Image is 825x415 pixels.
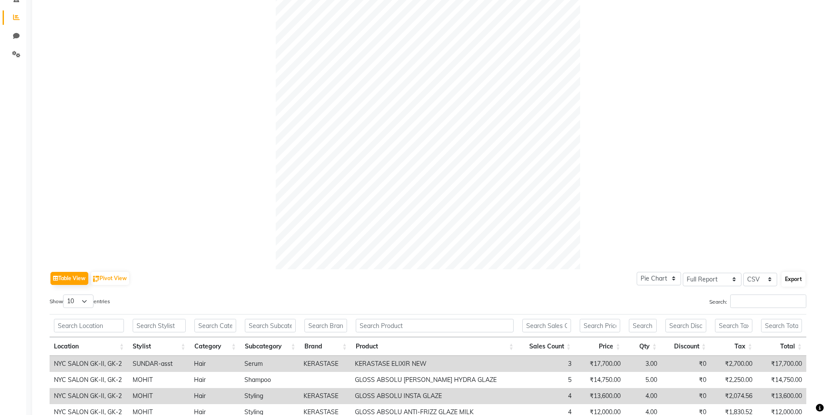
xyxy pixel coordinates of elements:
[757,372,806,388] td: ₹14,750.00
[661,356,711,372] td: ₹0
[757,356,806,372] td: ₹17,700.00
[711,337,757,356] th: Tax: activate to sort column ascending
[576,356,625,372] td: ₹17,700.00
[50,372,128,388] td: NYC SALON GK-II, GK-2
[715,319,752,332] input: Search Tax
[519,388,576,404] td: 4
[661,388,711,404] td: ₹0
[625,372,661,388] td: 5.00
[522,319,571,332] input: Search Sales Count
[351,337,518,356] th: Product: activate to sort column ascending
[128,337,190,356] th: Stylist: activate to sort column ascending
[50,295,110,308] label: Show entries
[299,356,351,372] td: KERASTASE
[190,356,240,372] td: Hair
[190,337,240,356] th: Category: activate to sort column ascending
[661,372,711,388] td: ₹0
[128,388,190,404] td: MOHIT
[757,337,806,356] th: Total: activate to sort column ascending
[190,372,240,388] td: Hair
[50,356,128,372] td: NYC SALON GK-II, GK-2
[711,356,757,372] td: ₹2,700.00
[93,276,100,282] img: pivot.png
[304,319,347,332] input: Search Brand
[300,337,351,356] th: Brand: activate to sort column ascending
[50,272,88,285] button: Table View
[240,356,299,372] td: Serum
[128,372,190,388] td: MOHIT
[351,388,518,404] td: GLOSS ABSOLU INSTA GLAZE
[299,388,351,404] td: KERASTASE
[91,272,129,285] button: Pivot View
[629,319,657,332] input: Search Qty
[709,295,806,308] label: Search:
[351,372,518,388] td: GLOSS ABSOLU [PERSON_NAME] HYDRA GLAZE
[757,388,806,404] td: ₹13,600.00
[665,319,706,332] input: Search Discount
[240,337,300,356] th: Subcategory: activate to sort column ascending
[576,372,625,388] td: ₹14,750.00
[580,319,621,332] input: Search Price
[54,319,124,332] input: Search Location
[356,319,514,332] input: Search Product
[245,319,296,332] input: Search Subcategory
[351,356,518,372] td: KERASTASE ELIXIR NEW
[50,388,128,404] td: NYC SALON GK-II, GK-2
[711,372,757,388] td: ₹2,250.00
[730,295,806,308] input: Search:
[519,356,576,372] td: 3
[519,372,576,388] td: 5
[625,337,661,356] th: Qty: activate to sort column ascending
[240,372,299,388] td: Shampoo
[63,295,94,308] select: Showentries
[518,337,575,356] th: Sales Count: activate to sort column ascending
[711,388,757,404] td: ₹2,074.56
[575,337,625,356] th: Price: activate to sort column ascending
[194,319,236,332] input: Search Category
[128,356,190,372] td: SUNDAR-asst
[625,356,661,372] td: 3.00
[782,272,805,287] button: Export
[190,388,240,404] td: Hair
[625,388,661,404] td: 4.00
[133,319,185,332] input: Search Stylist
[761,319,802,332] input: Search Total
[50,337,128,356] th: Location: activate to sort column ascending
[240,388,299,404] td: Styling
[576,388,625,404] td: ₹13,600.00
[661,337,710,356] th: Discount: activate to sort column ascending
